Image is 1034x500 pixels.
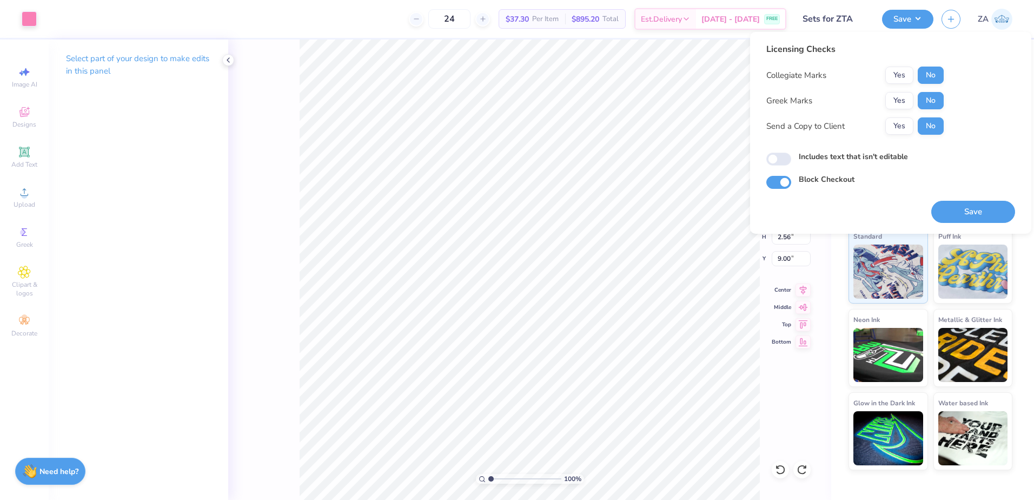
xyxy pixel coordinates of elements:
[772,304,791,311] span: Middle
[799,174,854,185] label: Block Checkout
[938,245,1008,299] img: Puff Ink
[772,321,791,328] span: Top
[885,92,913,109] button: Yes
[938,328,1008,382] img: Metallic & Glitter Ink
[938,411,1008,465] img: Water based Ink
[991,9,1012,30] img: Zuriel Alaba
[794,8,874,30] input: Untitled Design
[11,160,37,169] span: Add Text
[766,95,812,107] div: Greek Marks
[564,474,581,484] span: 100 %
[938,314,1002,325] span: Metallic & Glitter Ink
[978,9,1012,30] a: ZA
[772,338,791,346] span: Bottom
[16,240,33,249] span: Greek
[428,9,470,29] input: – –
[853,397,915,409] span: Glow in the Dark Ink
[938,397,988,409] span: Water based Ink
[5,280,43,298] span: Clipart & logos
[766,43,944,56] div: Licensing Checks
[853,231,882,242] span: Standard
[12,120,36,129] span: Designs
[853,245,923,299] img: Standard
[602,14,619,25] span: Total
[532,14,559,25] span: Per Item
[931,201,1015,223] button: Save
[641,14,682,25] span: Est. Delivery
[885,67,913,84] button: Yes
[853,314,880,325] span: Neon Ink
[14,200,35,209] span: Upload
[799,151,908,162] label: Includes text that isn't editable
[938,231,961,242] span: Puff Ink
[918,67,944,84] button: No
[766,15,778,23] span: FREE
[766,120,845,133] div: Send a Copy to Client
[506,14,529,25] span: $37.30
[978,13,989,25] span: ZA
[853,411,923,465] img: Glow in the Dark Ink
[882,10,933,29] button: Save
[12,80,37,89] span: Image AI
[66,52,211,77] p: Select part of your design to make edits in this panel
[885,117,913,135] button: Yes
[772,286,791,294] span: Center
[918,92,944,109] button: No
[766,69,826,82] div: Collegiate Marks
[853,328,923,382] img: Neon Ink
[701,14,760,25] span: [DATE] - [DATE]
[11,329,37,338] span: Decorate
[572,14,599,25] span: $895.20
[39,466,78,477] strong: Need help?
[918,117,944,135] button: No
